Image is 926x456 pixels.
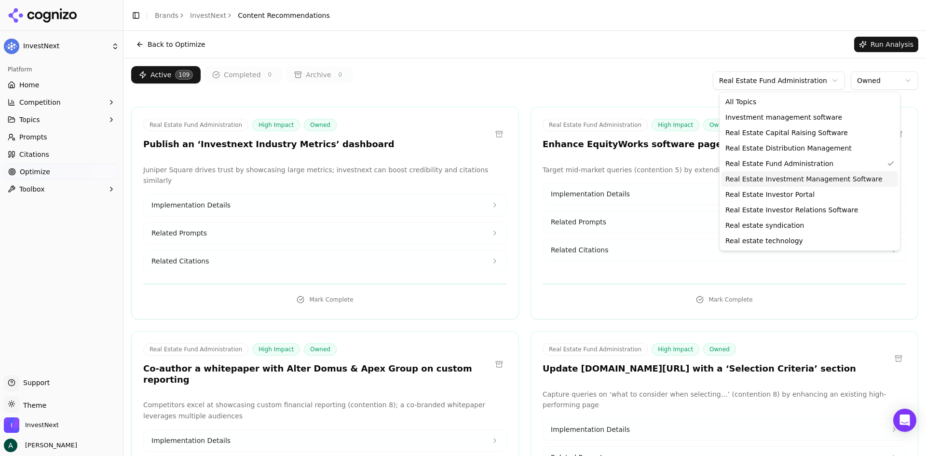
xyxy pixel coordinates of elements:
span: Investment management software [725,112,842,122]
span: Real Estate Fund Administration [725,159,833,168]
span: Real estate technology [725,236,803,246]
span: Real estate syndication [725,221,804,230]
span: Real Estate Distribution Management [725,143,852,153]
span: Real Estate Investor Relations Software [725,205,858,215]
span: All Topics [725,97,756,107]
span: Real Estate Investment Management Software [725,174,883,184]
span: Real Estate Capital Raising Software [725,128,848,138]
span: Real Estate Investor Portal [725,190,815,199]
